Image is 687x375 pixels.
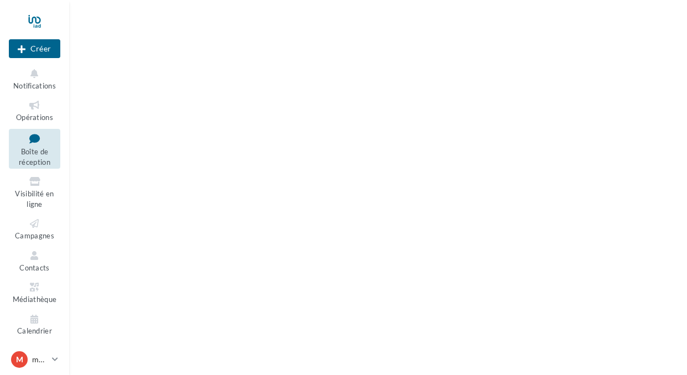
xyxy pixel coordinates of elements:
a: Boîte de réception [9,129,60,169]
span: Visibilité en ligne [15,189,54,209]
a: Visibilité en ligne [9,173,60,211]
span: m [16,354,23,365]
span: Campagnes [15,231,54,240]
a: Médiathèque [9,279,60,306]
span: Contacts [19,263,50,272]
a: Campagnes [9,215,60,242]
a: Contacts [9,247,60,274]
p: marionfaure_iad [32,354,48,365]
a: Opérations [9,97,60,124]
span: Boîte de réception [19,147,50,166]
span: Opérations [16,113,53,122]
span: Médiathèque [13,295,57,304]
button: Notifications [9,65,60,92]
button: Créer [9,39,60,58]
span: Notifications [13,81,56,90]
div: Nouvelle campagne [9,39,60,58]
span: Calendrier [17,327,52,336]
a: m marionfaure_iad [9,349,60,370]
a: Calendrier [9,311,60,338]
